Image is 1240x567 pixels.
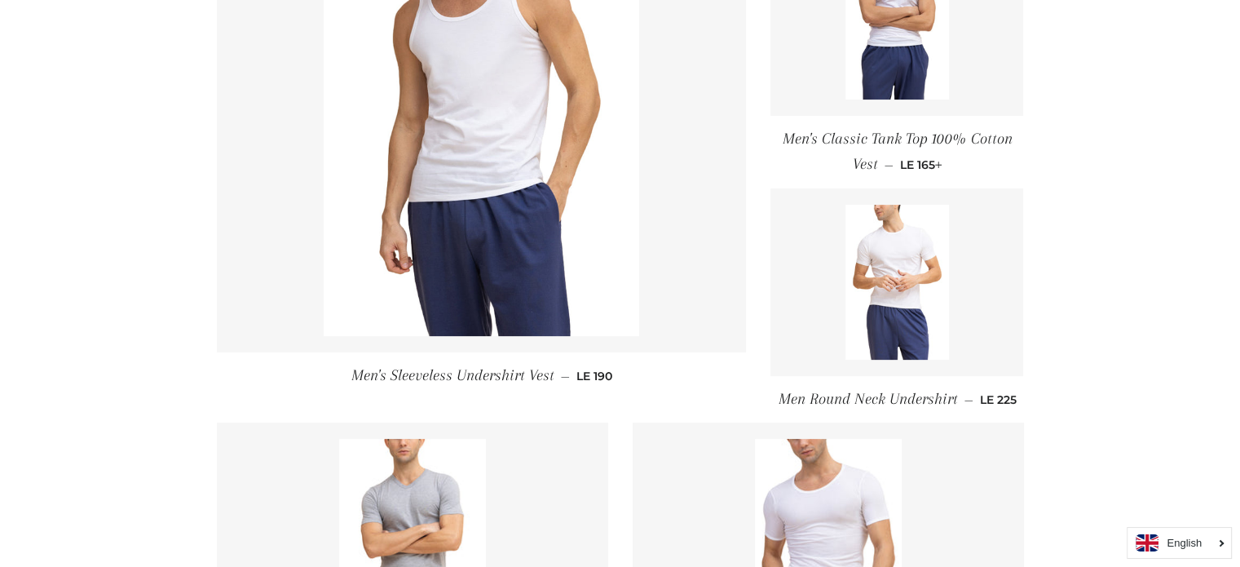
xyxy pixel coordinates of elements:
[778,390,957,408] span: Men Round Neck Undershirt
[964,392,973,407] span: —
[770,376,1023,423] a: Men Round Neck Undershirt — LE 225
[782,130,1012,173] span: Men's Classic Tank Top 100% Cotton Vest
[770,116,1023,188] a: Men's Classic Tank Top 100% Cotton Vest — LE 165
[217,352,747,399] a: Men's Sleeveless Undershirt Vest — LE 190
[351,366,554,384] span: Men's Sleeveless Undershirt Vest
[1136,534,1223,551] a: English
[560,369,569,383] span: —
[1167,538,1202,548] i: English
[884,157,893,172] span: —
[979,392,1016,407] span: LE 225
[576,369,611,383] span: LE 190
[899,157,942,172] span: LE 165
